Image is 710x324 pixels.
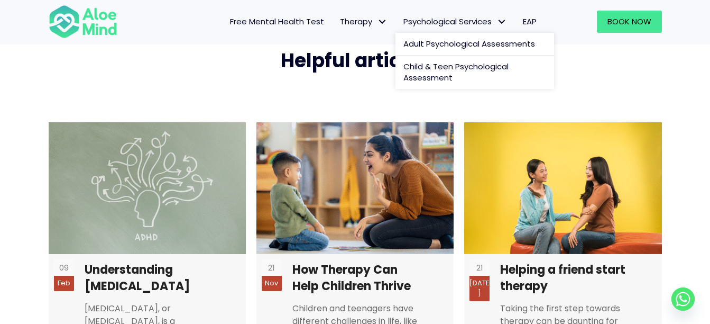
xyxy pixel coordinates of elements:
[671,287,695,311] a: Whatsapp
[131,11,545,33] nav: Menu
[222,11,332,33] a: Free Mental Health Test
[494,14,510,30] span: Psychological Services: submenu
[395,33,554,56] a: Adult Psychological Assessments
[281,47,429,74] a: Helpful articles
[395,11,515,33] a: Psychological ServicesPsychological Services: submenu
[403,16,507,27] span: Psychological Services
[597,11,662,33] a: Book Now
[375,14,390,30] span: Therapy: submenu
[395,56,554,89] a: Child & Teen Psychological Assessment
[340,16,388,27] span: Therapy
[523,16,537,27] span: EAP
[49,4,117,39] img: Aloe mind Logo
[403,38,535,49] span: Adult Psychological Assessments
[403,61,509,84] span: Child & Teen Psychological Assessment
[607,16,651,27] span: Book Now
[515,11,545,33] a: EAP
[332,11,395,33] a: TherapyTherapy: submenu
[230,16,324,27] span: Free Mental Health Test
